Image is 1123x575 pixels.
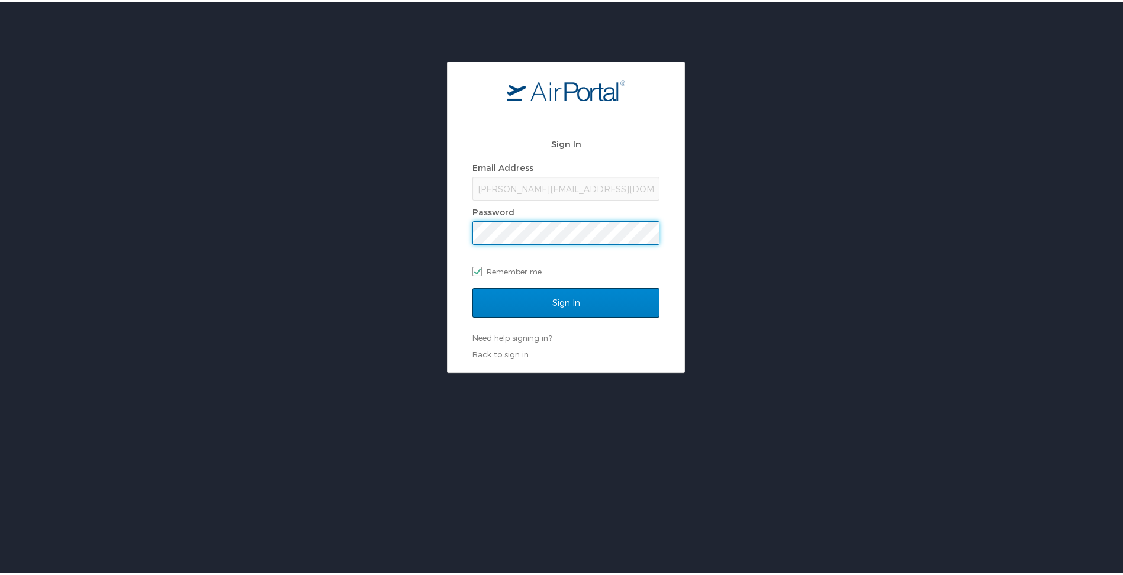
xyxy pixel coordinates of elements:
label: Password [472,205,514,215]
img: logo [507,77,625,99]
label: Email Address [472,160,533,170]
h2: Sign In [472,135,659,148]
input: Sign In [472,286,659,315]
a: Back to sign in [472,347,529,357]
label: Remember me [472,260,659,278]
a: Need help signing in? [472,331,552,340]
